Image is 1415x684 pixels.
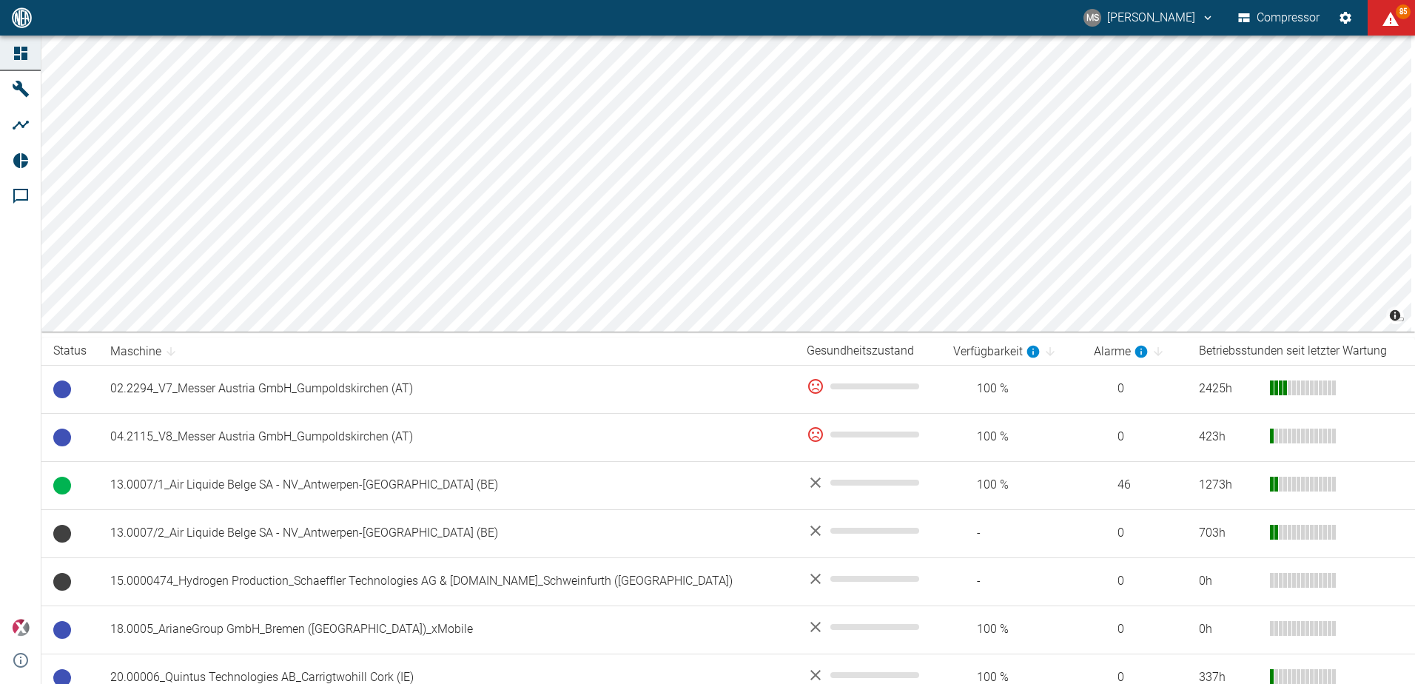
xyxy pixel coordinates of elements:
span: Betriebsbereit [53,621,71,639]
div: 0 h [1199,621,1258,638]
span: - [953,525,1070,542]
button: marcel.schade@neuman-esser.com [1081,4,1217,31]
button: Einstellungen [1332,4,1359,31]
div: No data [807,570,930,588]
div: 423 h [1199,429,1258,446]
div: berechnet für die letzten 7 Tage [1094,343,1149,361]
div: No data [807,618,930,636]
span: 100 % [953,380,1070,398]
span: - [953,573,1070,590]
div: 0 h [1199,573,1258,590]
div: 0 % [807,426,930,443]
span: 0 [1094,380,1175,398]
span: 46 [1094,477,1175,494]
div: MS [1083,9,1101,27]
td: 13.0007/2_Air Liquide Belge SA - NV_Antwerpen-[GEOGRAPHIC_DATA] (BE) [98,509,795,557]
span: Maschine [110,343,181,361]
span: 0 [1094,573,1175,590]
td: 04.2115_V8_Messer Austria GmbH_Gumpoldskirchen (AT) [98,413,795,461]
div: 1273 h [1199,477,1258,494]
th: Betriebsstunden seit letzter Wartung [1187,338,1415,365]
span: Keine Daten [53,573,71,591]
span: 0 [1094,525,1175,542]
div: No data [807,474,930,492]
span: 0 [1094,429,1175,446]
div: 2425 h [1199,380,1258,398]
span: 100 % [953,477,1070,494]
th: Status [41,338,98,365]
span: Keine Daten [53,525,71,543]
span: Betriebsbereit [53,380,71,398]
td: 15.0000474_Hydrogen Production_Schaeffler Technologies AG & [DOMAIN_NAME]_Schweinfurth ([GEOGRAPH... [98,557,795,606]
span: 100 % [953,621,1070,638]
span: 0 [1094,621,1175,638]
canvas: Map [41,36,1411,332]
span: 85 [1396,4,1411,19]
img: Xplore Logo [12,619,30,637]
span: Betriebsbereit [53,429,71,446]
span: Betrieb [53,477,71,494]
td: 13.0007/1_Air Liquide Belge SA - NV_Antwerpen-[GEOGRAPHIC_DATA] (BE) [98,461,795,509]
th: Gesundheitszustand [795,338,941,365]
div: No data [807,522,930,540]
div: No data [807,666,930,684]
div: 703 h [1199,525,1258,542]
div: 0 % [807,378,930,395]
span: 100 % [953,429,1070,446]
img: logo [10,7,33,27]
td: 02.2294_V7_Messer Austria GmbH_Gumpoldskirchen (AT) [98,365,795,413]
div: berechnet für die letzten 7 Tage [953,343,1041,361]
button: Compressor [1235,4,1323,31]
td: 18.0005_ArianeGroup GmbH_Bremen ([GEOGRAPHIC_DATA])_xMobile [98,606,795,654]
